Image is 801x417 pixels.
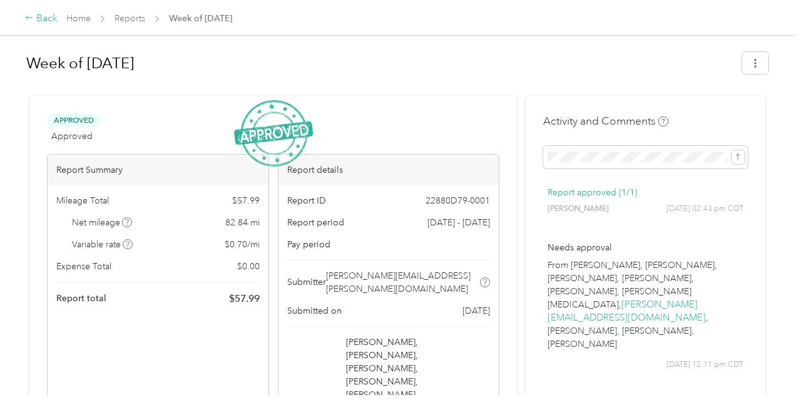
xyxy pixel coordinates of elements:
[278,155,499,185] div: Report details
[426,194,490,207] span: 22880D79-0001
[548,186,743,199] p: Report approved (1/1)
[66,13,91,24] a: Home
[232,194,260,207] span: $ 57.99
[462,304,490,317] span: [DATE]
[47,113,100,128] span: Approved
[51,130,93,143] span: Approved
[48,155,268,185] div: Report Summary
[287,238,330,251] span: Pay period
[287,275,326,289] span: Submitter
[287,304,342,317] span: Submitted on
[427,216,490,229] span: [DATE] - [DATE]
[56,292,106,305] span: Report total
[72,216,133,229] span: Net mileage
[72,238,133,251] span: Variable rate
[731,347,801,417] iframe: Everlance-gr Chat Button Frame
[26,48,733,78] h1: Week of July 14 2025
[666,203,743,215] span: [DATE] 02:43 pm CDT
[225,238,260,251] span: $ 0.70 / mi
[25,11,58,26] div: Back
[229,291,260,306] span: $ 57.99
[56,260,111,273] span: Expense Total
[548,299,706,324] a: [PERSON_NAME][EMAIL_ADDRESS][DOMAIN_NAME]
[237,260,260,273] span: $ 0.00
[169,12,232,25] span: Week of [DATE]
[225,216,260,229] span: 82.84 mi
[234,100,313,167] img: ApprovedStamp
[548,203,609,215] span: [PERSON_NAME]
[56,194,109,207] span: Mileage Total
[666,359,743,371] span: [DATE] 12:11 pm CDT
[115,13,145,24] a: Reports
[287,194,326,207] span: Report ID
[326,269,478,296] span: [PERSON_NAME][EMAIL_ADDRESS][PERSON_NAME][DOMAIN_NAME]
[548,259,743,351] p: From [PERSON_NAME], [PERSON_NAME], [PERSON_NAME], [PERSON_NAME], [PERSON_NAME], [PERSON_NAME][MED...
[287,216,344,229] span: Report period
[543,113,668,129] h4: Activity and Comments
[548,241,743,254] p: Needs approval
